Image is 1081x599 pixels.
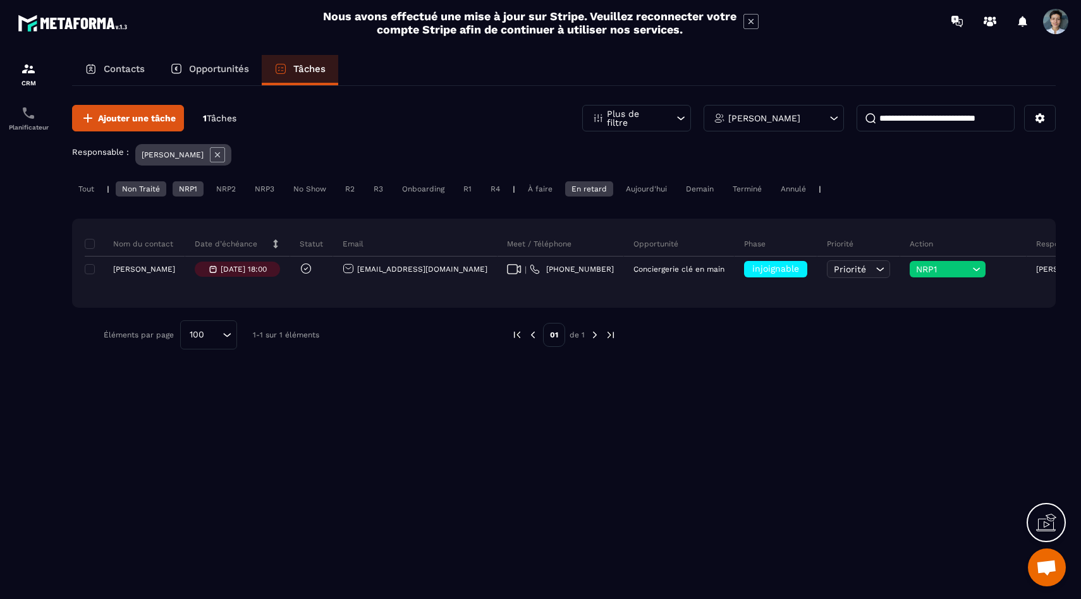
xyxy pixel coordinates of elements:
[3,80,54,87] p: CRM
[72,181,101,197] div: Tout
[98,112,176,124] span: Ajouter une tâche
[343,239,363,249] p: Email
[744,239,766,249] p: Phase
[104,63,145,75] p: Contacts
[819,185,821,193] p: |
[339,181,361,197] div: R2
[21,61,36,76] img: formation
[209,328,219,342] input: Search for option
[565,181,613,197] div: En retard
[157,55,262,85] a: Opportunités
[589,329,601,341] img: next
[104,330,174,339] p: Éléments par page
[507,239,571,249] p: Meet / Téléphone
[262,55,338,85] a: Tâches
[367,181,389,197] div: R3
[113,265,175,274] p: [PERSON_NAME]
[293,63,326,75] p: Tâches
[18,11,131,35] img: logo
[525,265,527,274] span: |
[72,105,184,131] button: Ajouter une tâche
[396,181,451,197] div: Onboarding
[752,263,799,274] span: injoignable
[322,9,737,36] h2: Nous avons effectué une mise à jour sur Stripe. Veuillez reconnecter votre compte Stripe afin de ...
[484,181,506,197] div: R4
[253,330,319,339] p: 1-1 sur 1 éléments
[21,106,36,121] img: scheduler
[72,147,129,157] p: Responsable :
[728,114,800,123] p: [PERSON_NAME]
[1028,548,1066,586] div: Ouvrir le chat
[248,181,281,197] div: NRP3
[916,264,969,274] span: NRP1
[680,181,720,197] div: Demain
[203,112,236,124] p: 1
[513,185,515,193] p: |
[88,239,173,249] p: Nom du contact
[605,329,616,341] img: next
[195,239,257,249] p: Date d’échéance
[633,239,678,249] p: Opportunité
[633,265,724,274] p: Conciergerie clé en main
[827,239,853,249] p: Priorité
[522,181,559,197] div: À faire
[527,329,539,341] img: prev
[210,181,242,197] div: NRP2
[543,323,565,347] p: 01
[834,264,866,274] span: Priorité
[116,181,166,197] div: Non Traité
[570,330,585,340] p: de 1
[910,239,933,249] p: Action
[189,63,249,75] p: Opportunités
[180,320,237,349] div: Search for option
[142,150,204,159] p: [PERSON_NAME]
[173,181,204,197] div: NRP1
[221,265,267,274] p: [DATE] 18:00
[287,181,333,197] div: No Show
[72,55,157,85] a: Contacts
[207,113,236,123] span: Tâches
[530,264,614,274] a: [PHONE_NUMBER]
[726,181,768,197] div: Terminé
[511,329,523,341] img: prev
[607,109,663,127] p: Plus de filtre
[3,96,54,140] a: schedulerschedulerPlanificateur
[300,239,323,249] p: Statut
[620,181,673,197] div: Aujourd'hui
[457,181,478,197] div: R1
[185,328,209,342] span: 100
[774,181,812,197] div: Annulé
[107,185,109,193] p: |
[3,52,54,96] a: formationformationCRM
[3,124,54,131] p: Planificateur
